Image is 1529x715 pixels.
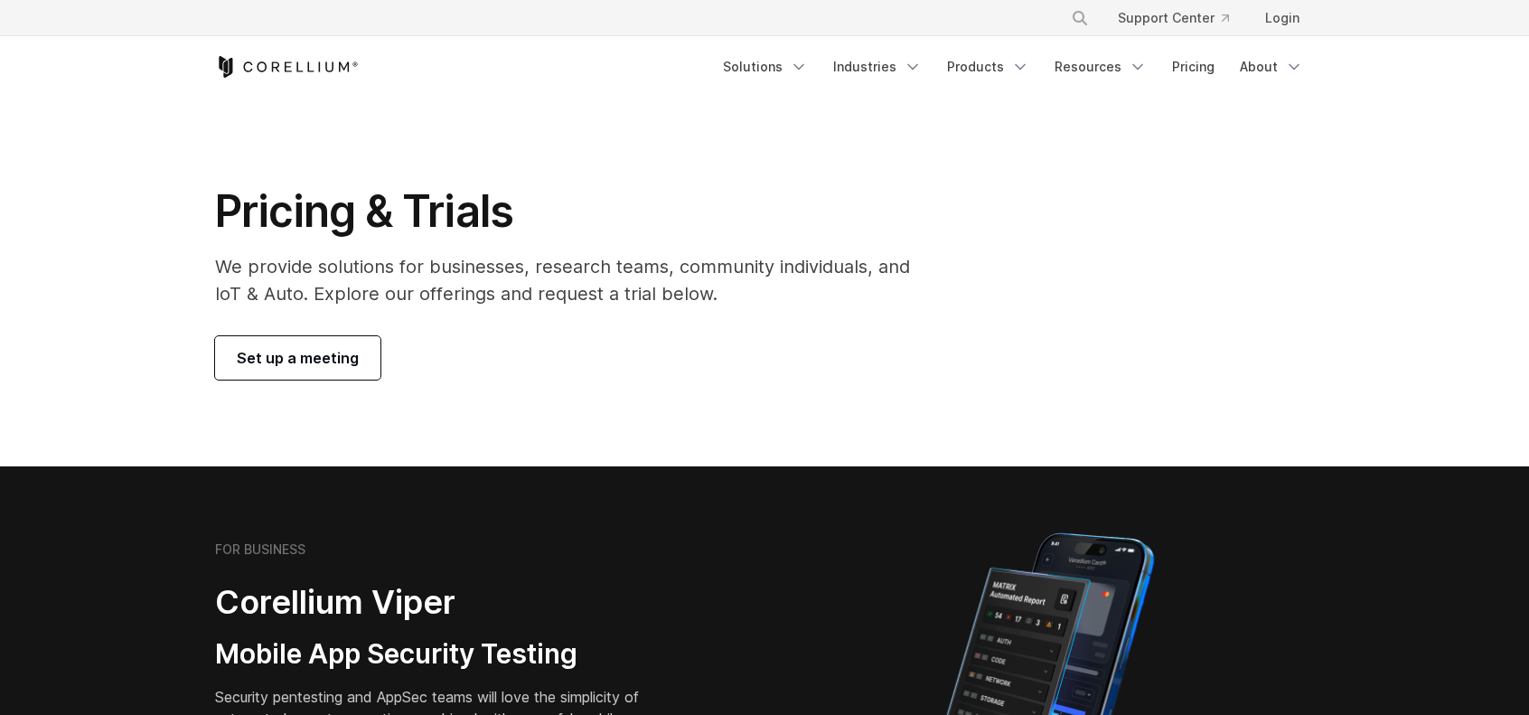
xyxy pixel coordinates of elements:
a: Pricing [1161,51,1225,83]
a: Solutions [712,51,819,83]
a: About [1229,51,1314,83]
span: Set up a meeting [237,347,359,369]
a: Resources [1044,51,1158,83]
a: Corellium Home [215,56,359,78]
div: Navigation Menu [1049,2,1314,34]
h6: FOR BUSINESS [215,541,305,558]
div: Navigation Menu [712,51,1314,83]
h1: Pricing & Trials [215,184,935,239]
p: We provide solutions for businesses, research teams, community individuals, and IoT & Auto. Explo... [215,253,935,307]
a: Login [1251,2,1314,34]
a: Products [936,51,1040,83]
button: Search [1064,2,1096,34]
a: Industries [822,51,933,83]
a: Support Center [1103,2,1243,34]
h2: Corellium Viper [215,582,678,623]
a: Set up a meeting [215,336,380,380]
h3: Mobile App Security Testing [215,637,678,672]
